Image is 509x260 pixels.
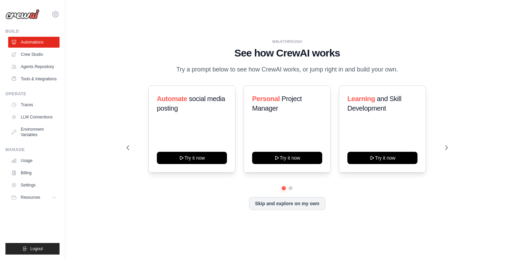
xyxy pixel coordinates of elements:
iframe: Chat Widget [475,227,509,260]
a: Usage [8,155,60,166]
button: Try it now [157,152,227,164]
div: Operate [5,91,60,97]
button: Try it now [252,152,322,164]
button: Skip and explore on my own [249,197,325,210]
button: Resources [8,192,60,203]
span: Automate [157,95,187,102]
span: social media posting [157,95,225,112]
img: Logo [5,9,39,19]
a: Crew Studio [8,49,60,60]
h1: See how CrewAI works [127,47,448,59]
a: LLM Connections [8,112,60,123]
div: Build [5,29,60,34]
span: Learning [347,95,375,102]
a: Environment Variables [8,124,60,140]
span: Logout [30,246,43,251]
button: Logout [5,243,60,255]
p: Try a prompt below to see how CrewAI works, or jump right in and build your own. [173,65,401,75]
div: Manage [5,147,60,152]
a: Agents Repository [8,61,60,72]
span: Personal [252,95,280,102]
a: Automations [8,37,60,48]
div: WALKTHROUGH [127,39,448,44]
button: Try it now [347,152,417,164]
a: Tools & Integrations [8,74,60,84]
a: Billing [8,167,60,178]
span: Resources [21,195,40,200]
a: Traces [8,99,60,110]
a: Settings [8,180,60,191]
span: Project Manager [252,95,302,112]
